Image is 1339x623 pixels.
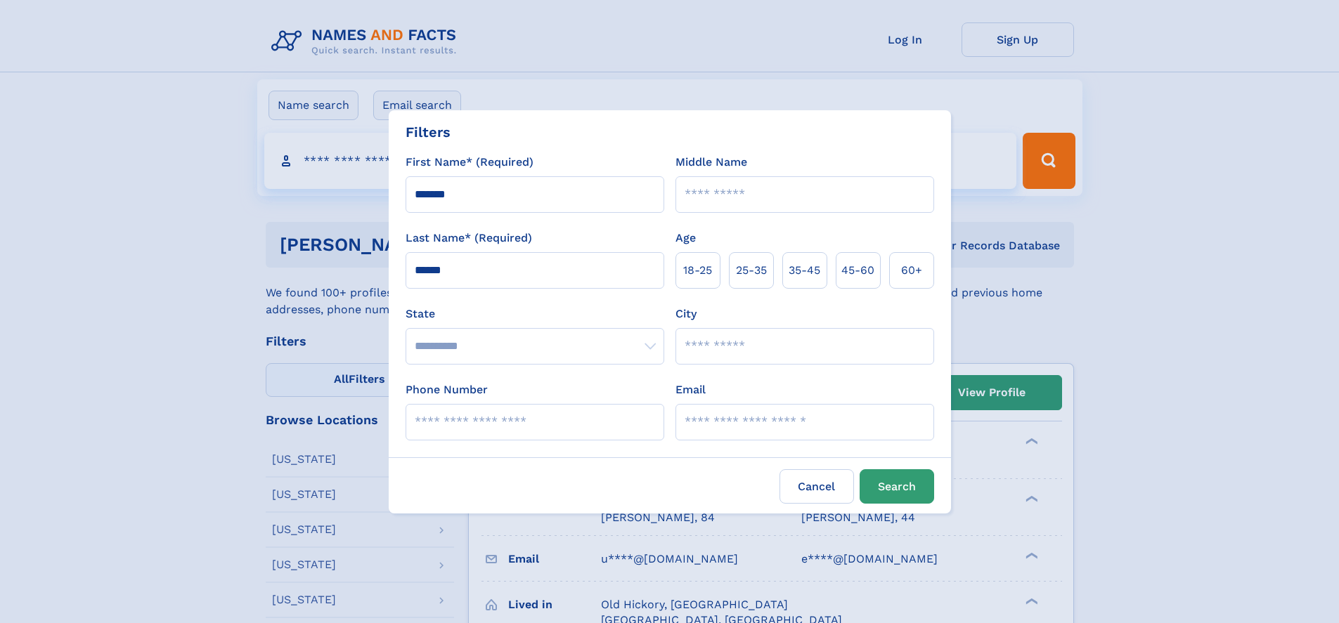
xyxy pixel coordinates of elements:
[789,262,820,279] span: 35‑45
[406,381,488,398] label: Phone Number
[406,306,664,322] label: State
[736,262,767,279] span: 25‑35
[675,306,697,322] label: City
[901,262,922,279] span: 60+
[841,262,874,279] span: 45‑60
[683,262,712,279] span: 18‑25
[406,122,451,143] div: Filters
[406,154,533,171] label: First Name* (Required)
[675,230,696,247] label: Age
[406,230,532,247] label: Last Name* (Required)
[675,381,706,398] label: Email
[860,469,934,504] button: Search
[675,154,747,171] label: Middle Name
[780,469,854,504] label: Cancel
